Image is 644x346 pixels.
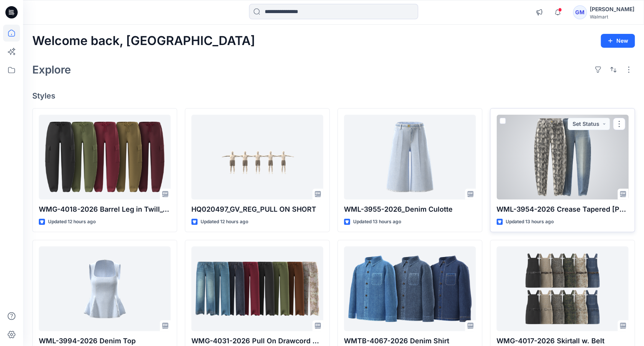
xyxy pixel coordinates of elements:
p: WMG-4018-2026 Barrel Leg in Twill_Opt 2 [39,204,171,215]
p: Updated 13 hours ago [353,218,401,226]
a: WMG-4017-2026 Skirtall w. Belt [496,246,628,331]
p: Updated 13 hours ago [506,218,554,226]
p: Updated 12 hours ago [201,218,248,226]
button: New [601,34,635,48]
h2: Explore [32,64,71,76]
div: GM [573,5,587,19]
a: WML-3994-2026 Denim Top [39,246,171,331]
a: WML-3955-2026_Denim Culotte [344,115,476,199]
a: WMTB-4067-2026 Denim Shirt [344,246,476,331]
p: WML-3954-2026 Crease Tapered [PERSON_NAME] [496,204,628,215]
p: HQ020497_GV_REG_PULL ON SHORT [191,204,323,215]
a: WMG-4031-2026 Pull On Drawcord Wide Leg_Opt3 [191,246,323,331]
a: WMG-4018-2026 Barrel Leg in Twill_Opt 2 [39,115,171,199]
p: WML-3955-2026_Denim Culotte [344,204,476,215]
h4: Styles [32,91,635,100]
a: HQ020497_GV_REG_PULL ON SHORT [191,115,323,199]
div: Walmart [590,14,634,20]
div: [PERSON_NAME] [590,5,634,14]
h2: Welcome back, [GEOGRAPHIC_DATA] [32,34,255,48]
a: WML-3954-2026 Crease Tapered Jean [496,115,628,199]
p: Updated 12 hours ago [48,218,96,226]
